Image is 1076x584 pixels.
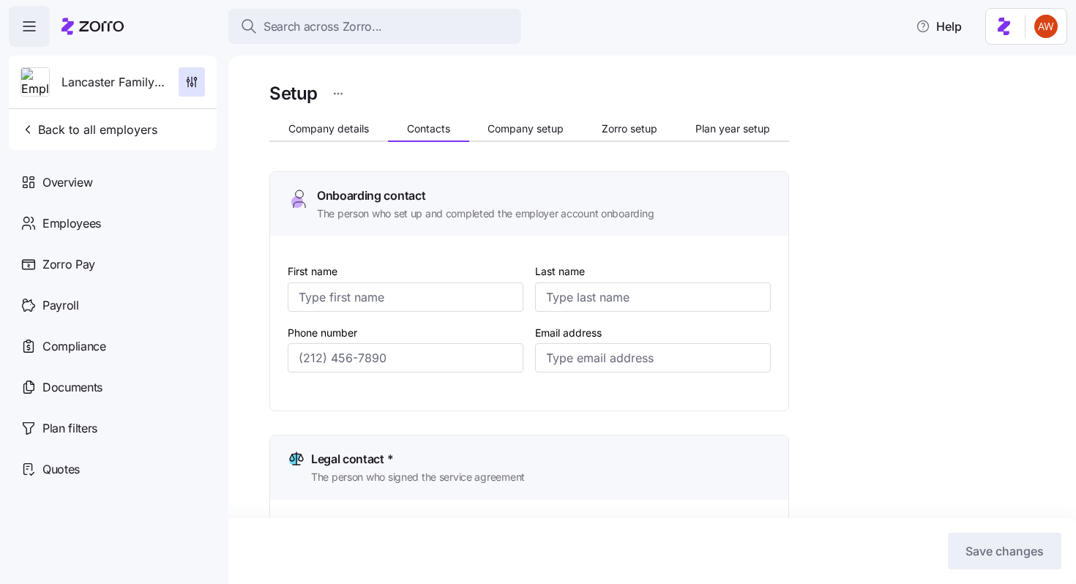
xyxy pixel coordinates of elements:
[407,124,450,134] span: Contacts
[1034,15,1058,38] img: 3c671664b44671044fa8929adf5007c6
[42,296,79,315] span: Payroll
[535,263,585,280] label: Last name
[317,206,654,221] span: The person who set up and completed the employer account onboarding
[487,124,564,134] span: Company setup
[965,542,1044,560] span: Save changes
[311,450,393,468] span: Legal contact *
[288,325,357,341] label: Phone number
[9,367,217,408] a: Documents
[61,73,167,91] span: Lancaster Family Health Care Clinic LC
[42,214,101,233] span: Employees
[9,326,217,367] a: Compliance
[269,82,318,105] h1: Setup
[42,173,92,192] span: Overview
[288,282,523,312] input: Type first name
[9,162,217,203] a: Overview
[228,9,521,44] button: Search across Zorro...
[9,285,217,326] a: Payroll
[42,337,106,356] span: Compliance
[311,470,525,484] span: The person who signed the service agreement
[264,18,382,36] span: Search across Zorro...
[9,244,217,285] a: Zorro Pay
[288,124,369,134] span: Company details
[916,18,962,35] span: Help
[9,203,217,244] a: Employees
[15,115,163,144] button: Back to all employers
[9,449,217,490] a: Quotes
[42,460,80,479] span: Quotes
[317,187,425,205] span: Onboarding contact
[535,343,771,373] input: Type email address
[535,325,602,341] label: Email address
[9,408,217,449] a: Plan filters
[288,263,337,280] label: First name
[42,378,102,397] span: Documents
[42,255,95,274] span: Zorro Pay
[535,282,771,312] input: Type last name
[695,124,770,134] span: Plan year setup
[20,121,157,138] span: Back to all employers
[288,343,523,373] input: (212) 456-7890
[602,124,657,134] span: Zorro setup
[948,533,1061,569] button: Save changes
[42,419,97,438] span: Plan filters
[21,68,49,97] img: Employer logo
[904,12,974,41] button: Help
